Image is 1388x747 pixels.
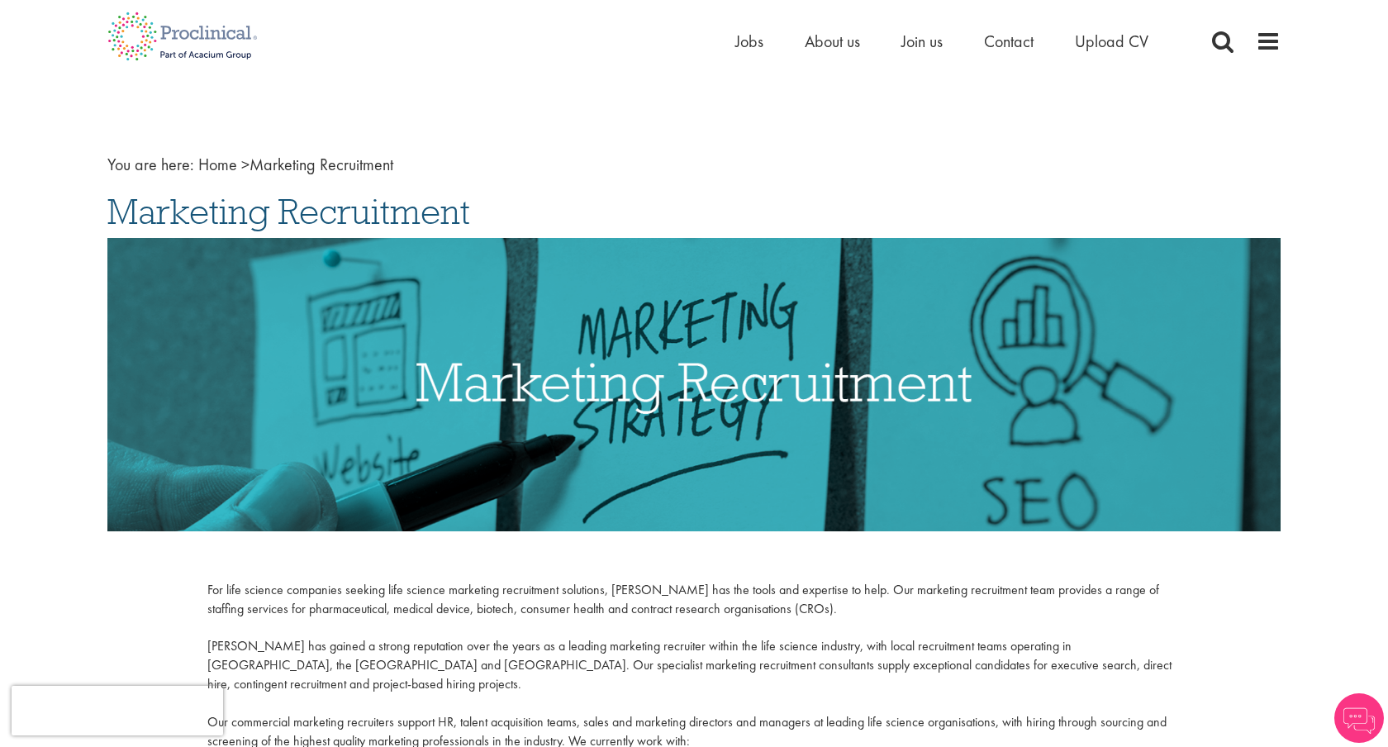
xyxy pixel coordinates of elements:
[1075,31,1148,52] a: Upload CV
[107,154,194,175] span: You are here:
[107,189,470,234] span: Marketing Recruitment
[241,154,250,175] span: >
[735,31,763,52] a: Jobs
[1334,693,1384,743] img: Chatbot
[198,154,237,175] a: breadcrumb link to Home
[198,154,393,175] span: Marketing Recruitment
[805,31,860,52] a: About us
[901,31,943,52] a: Join us
[107,238,1281,531] img: Marketing Recruitment
[984,31,1034,52] a: Contact
[12,686,223,735] iframe: reCAPTCHA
